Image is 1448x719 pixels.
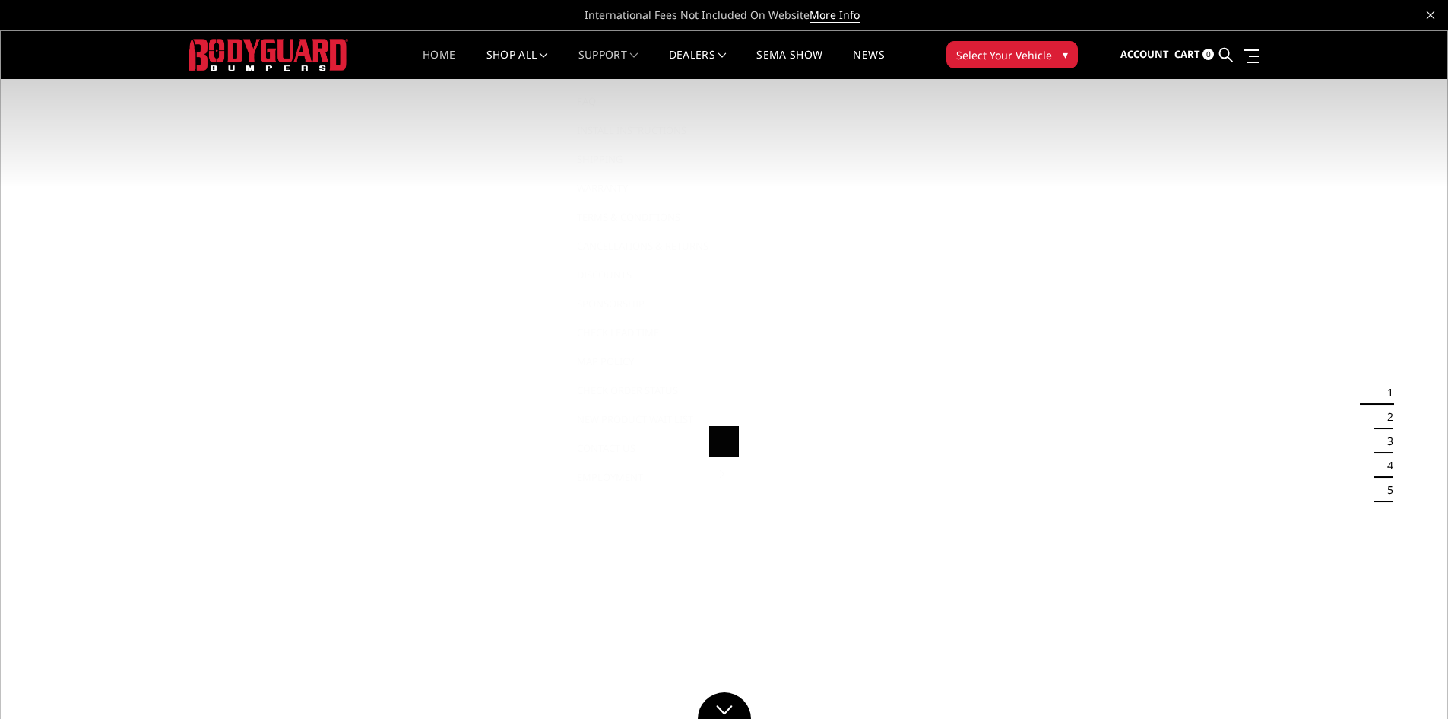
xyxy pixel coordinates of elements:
a: Install Instructions [569,116,732,145]
a: Cancellations & Returns [569,231,732,260]
a: SEMA Show [756,49,822,79]
span: Select Your Vehicle [956,47,1052,63]
button: 5 of 5 [1378,478,1393,502]
a: Check Lead Time [569,318,732,347]
a: Discounts [569,260,732,289]
a: More Info [810,8,860,23]
a: MAP Policy [569,347,732,376]
a: Click to Down [698,692,751,719]
a: Dealers [669,49,727,79]
img: BODYGUARD BUMPERS [189,39,348,70]
a: Contact Us [569,434,732,463]
a: Check Order Status [569,376,732,405]
a: Warranty [569,173,732,202]
button: 3 of 5 [1378,429,1393,453]
button: 4 of 5 [1378,453,1393,478]
a: FAQ [569,87,732,116]
span: Cart [1174,47,1200,61]
a: Home [423,49,455,79]
a: News [853,49,884,79]
span: Account [1120,47,1169,61]
a: Cart 0 [1174,34,1214,75]
a: Shipping [569,145,732,173]
a: Terms & Conditions [569,202,732,231]
a: New Product Wait List [569,405,732,434]
a: shop all [486,49,548,79]
button: 1 of 5 [1378,380,1393,405]
button: Select Your Vehicle [946,41,1078,68]
a: Account [1120,34,1169,75]
a: Support [578,49,638,79]
span: 0 [1202,49,1214,60]
a: Sponsorship [569,289,732,318]
button: 2 of 5 [1378,405,1393,429]
a: Employment [569,463,732,492]
span: ▾ [1063,46,1068,62]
